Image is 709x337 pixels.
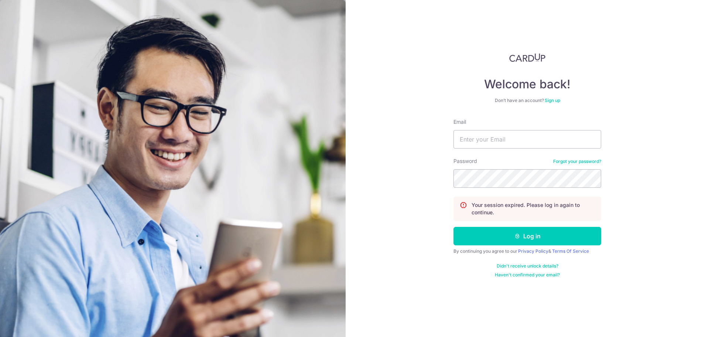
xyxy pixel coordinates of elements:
[453,227,601,245] button: Log in
[553,159,601,164] a: Forgot your password?
[552,248,589,254] a: Terms Of Service
[497,263,558,269] a: Didn't receive unlock details?
[453,248,601,254] div: By continuing you agree to our &
[509,53,545,62] img: CardUp Logo
[453,98,601,103] div: Don’t have an account?
[453,77,601,92] h4: Welcome back!
[472,201,595,216] p: Your session expired. Please log in again to continue.
[453,118,466,126] label: Email
[545,98,560,103] a: Sign up
[495,272,560,278] a: Haven't confirmed your email?
[453,130,601,149] input: Enter your Email
[453,157,477,165] label: Password
[518,248,548,254] a: Privacy Policy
